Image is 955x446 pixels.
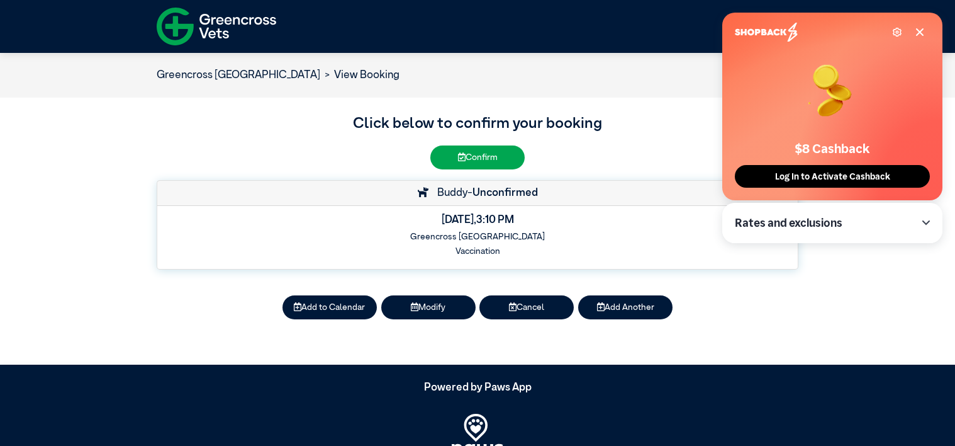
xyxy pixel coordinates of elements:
[157,113,798,135] h3: Click below to confirm your booking
[157,382,798,394] h5: Powered by Paws App
[166,214,790,227] h5: [DATE] , 3:10 PM
[320,67,399,84] li: View Booking
[472,188,538,198] strong: Unconfirmed
[166,232,790,242] h6: Greencross [GEOGRAPHIC_DATA]
[431,188,467,198] span: Buddy
[166,246,790,256] h6: Vaccination
[282,295,377,319] button: Add to Calendar
[578,295,673,319] button: Add Another
[157,70,320,81] a: Greencross [GEOGRAPHIC_DATA]
[479,295,574,319] button: Cancel
[157,3,276,50] img: f-logo
[381,295,476,319] button: Modify
[467,188,538,198] span: -
[157,67,399,84] nav: breadcrumb
[430,146,525,169] button: Confirm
